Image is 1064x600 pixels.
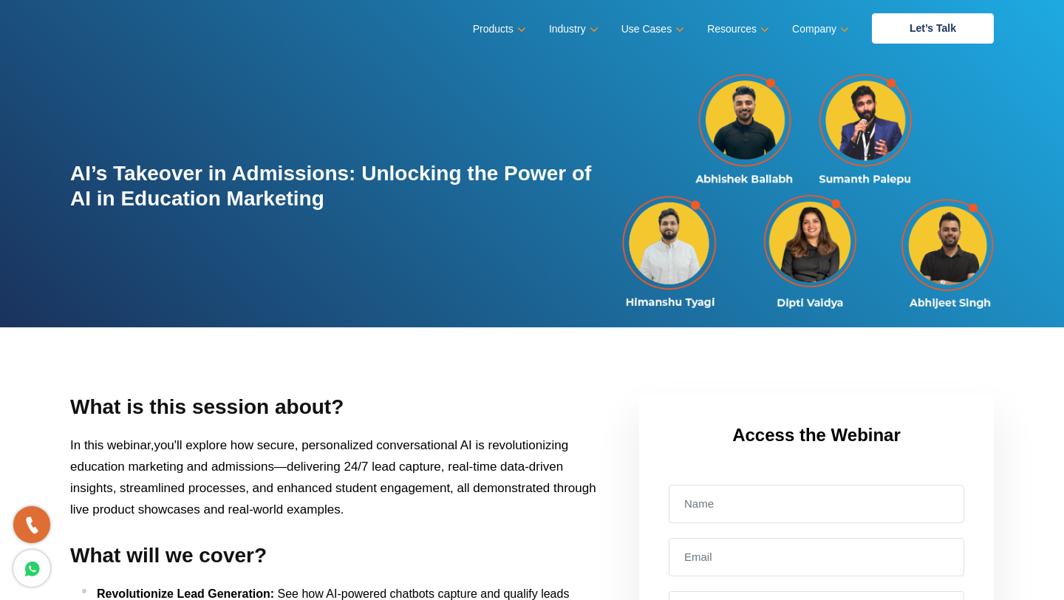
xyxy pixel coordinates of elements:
a: Let’s Talk [872,13,994,44]
input: Name [669,485,964,523]
h2: What will we cover? [70,542,600,568]
a: Use Cases [621,18,681,40]
a: Products [473,18,523,40]
h2: AI’s Takeover in Admissions: Unlocking the Power of AI in Education Marketing [70,161,600,211]
span: you'll explore how secure, personalized conversational AI is revolutionizing education marketing ... [70,438,596,517]
input: Email [669,538,964,576]
h2: What is this session about? [70,394,600,420]
a: Industry [549,18,596,40]
b: Revolutionize Lead Generation: [97,587,274,600]
a: Resources [707,18,766,40]
h3: Access the Webinar [669,423,964,446]
a: Company [792,18,846,40]
span: In this webinar, [70,438,596,517]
